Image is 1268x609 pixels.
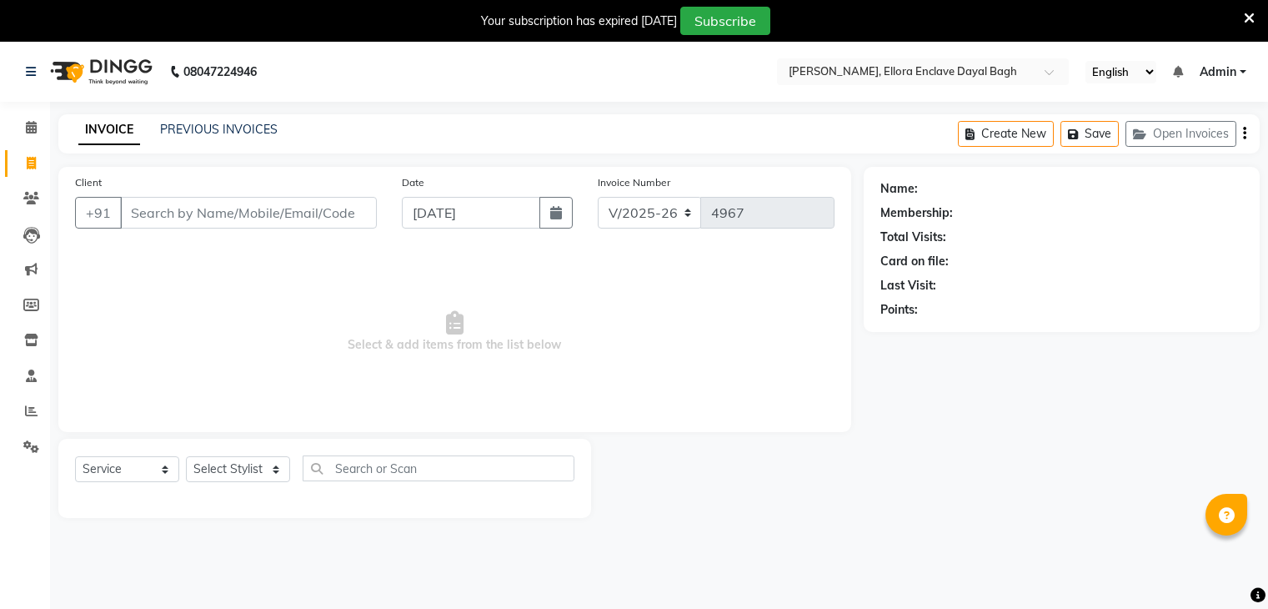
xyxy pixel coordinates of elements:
div: Points: [880,301,918,319]
input: Search or Scan [303,455,574,481]
label: Date [402,175,424,190]
button: Subscribe [680,7,770,35]
div: Card on file: [880,253,949,270]
div: Name: [880,180,918,198]
label: Invoice Number [598,175,670,190]
input: Search by Name/Mobile/Email/Code [120,197,377,229]
div: Your subscription has expired [DATE] [481,13,677,30]
span: Admin [1200,63,1236,81]
a: PREVIOUS INVOICES [160,122,278,137]
img: logo [43,48,157,95]
iframe: chat widget [1198,542,1251,592]
div: Last Visit: [880,277,936,294]
span: Select & add items from the list below [75,249,834,415]
div: Total Visits: [880,229,946,246]
a: INVOICE [78,115,140,145]
button: Open Invoices [1125,121,1236,147]
label: Client [75,175,102,190]
button: +91 [75,197,122,229]
button: Create New [958,121,1054,147]
button: Save [1060,121,1119,147]
div: Membership: [880,204,953,222]
b: 08047224946 [183,48,257,95]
